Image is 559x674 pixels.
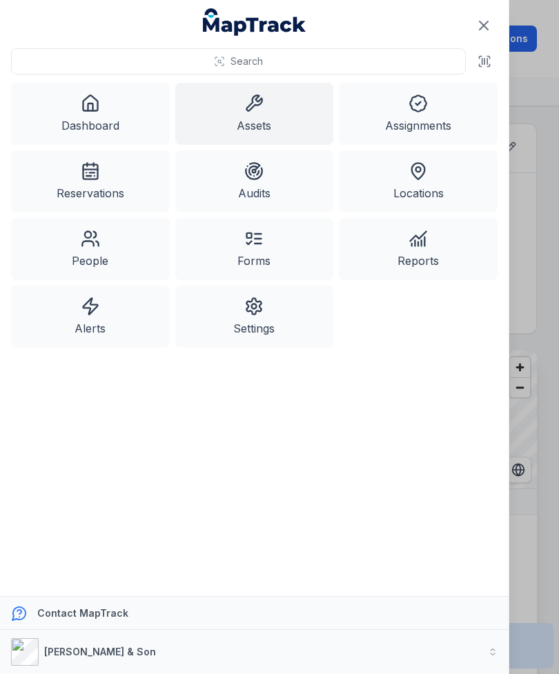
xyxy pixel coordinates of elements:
button: Search [11,48,466,75]
a: Forms [175,218,334,280]
a: Assignments [339,83,498,145]
a: Dashboard [11,83,170,145]
a: Assets [175,83,334,145]
button: Close navigation [469,11,498,40]
a: Reservations [11,150,170,212]
a: Reports [339,218,498,280]
a: Locations [339,150,498,212]
strong: Contact MapTrack [37,607,128,619]
a: MapTrack [203,8,306,36]
a: Alerts [11,286,170,348]
a: Audits [175,150,334,212]
a: People [11,218,170,280]
a: Settings [175,286,334,348]
span: Search [231,54,263,68]
strong: [PERSON_NAME] & Son [44,646,156,657]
